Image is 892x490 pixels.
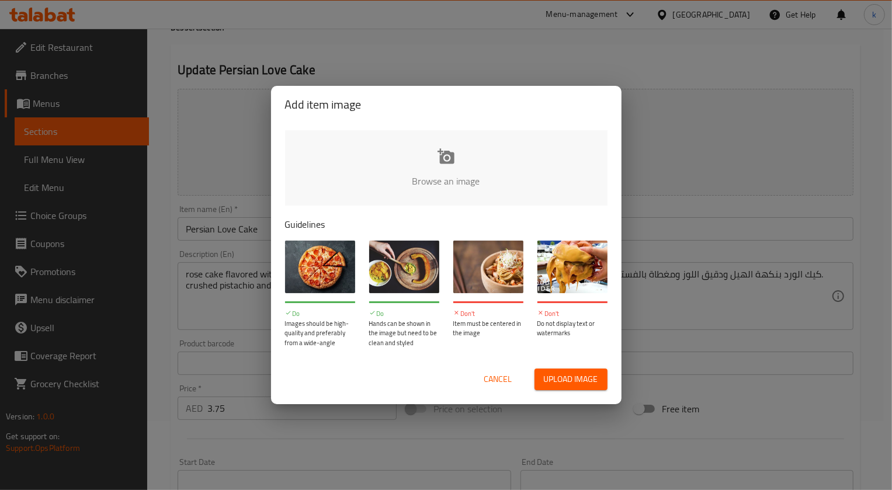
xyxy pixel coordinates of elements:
[480,369,517,390] button: Cancel
[285,319,355,348] p: Images should be high-quality and preferably from a wide-angle
[369,309,439,319] p: Do
[544,372,598,387] span: Upload image
[285,95,608,114] h2: Add item image
[285,241,355,293] img: guide-img-1@3x.jpg
[537,319,608,338] p: Do not display text or watermarks
[453,241,523,293] img: guide-img-3@3x.jpg
[369,319,439,348] p: Hands can be shown in the image but need to be clean and styled
[537,241,608,293] img: guide-img-4@3x.jpg
[537,309,608,319] p: Don't
[453,309,523,319] p: Don't
[285,217,608,231] p: Guidelines
[484,372,512,387] span: Cancel
[285,309,355,319] p: Do
[453,319,523,338] p: Item must be centered in the image
[369,241,439,293] img: guide-img-2@3x.jpg
[534,369,608,390] button: Upload image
